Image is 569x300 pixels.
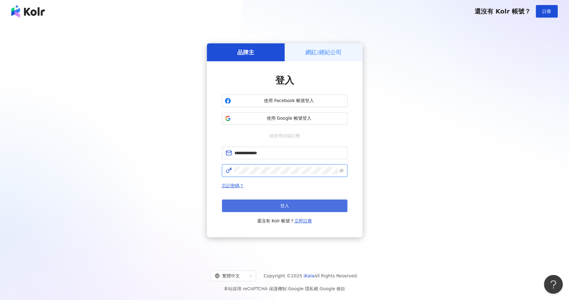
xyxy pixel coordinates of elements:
[237,48,254,56] h5: 品牌主
[222,112,347,125] button: 使用 Google 帳號登入
[288,286,318,291] a: Google 隱私權
[474,8,531,15] span: 還沒有 Kolr 帳號？
[257,217,312,225] span: 還沒有 Kolr 帳號？
[280,203,289,208] span: 登入
[222,199,347,212] button: 登入
[222,95,347,107] button: 使用 Facebook 帳號登入
[287,286,288,291] span: |
[544,275,563,294] iframe: Help Scout Beacon - Open
[275,75,294,86] span: 登入
[339,168,344,173] span: eye-invisible
[319,286,345,291] a: Google 條款
[542,9,551,14] span: 註冊
[234,115,345,122] span: 使用 Google 帳號登入
[265,132,304,139] span: 或使用信箱註冊
[303,273,314,278] a: iKala
[294,218,312,223] a: 立即註冊
[11,5,45,18] img: logo
[264,272,358,280] span: Copyright © 2025 All Rights Reserved.
[305,48,341,56] h5: 網紅/經紀公司
[215,271,247,281] div: 繁體中文
[536,5,558,18] button: 註冊
[224,285,345,292] span: 本站採用 reCAPTCHA 保護機制
[318,286,320,291] span: |
[234,98,345,104] span: 使用 Facebook 帳號登入
[222,183,244,188] a: 忘記密碼？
